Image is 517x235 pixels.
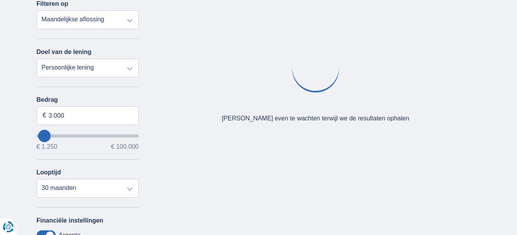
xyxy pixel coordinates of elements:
span: € 1.250 [37,144,57,150]
label: Looptijd [37,169,61,176]
label: Bedrag [37,96,139,103]
span: € [43,111,46,120]
label: Doel van de lening [37,49,92,56]
div: [PERSON_NAME] even te wachten terwijl we de resultaten ophalen [222,114,409,123]
span: € 100.000 [111,144,139,150]
label: Financiële instellingen [37,217,104,224]
input: wantToBorrow [37,134,139,138]
label: Filteren op [37,0,69,7]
